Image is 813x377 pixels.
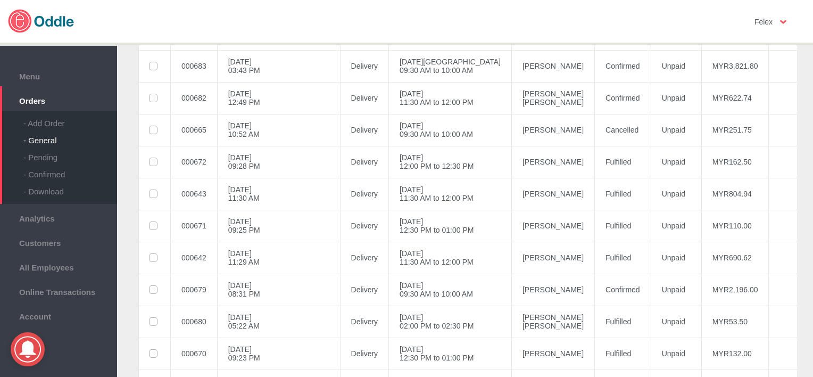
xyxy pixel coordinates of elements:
[217,114,340,146] td: [DATE] 10:52 AM
[651,274,701,306] td: Unpaid
[5,309,112,321] span: Account
[511,210,594,242] td: [PERSON_NAME]
[340,210,389,242] td: Delivery
[511,50,594,82] td: [PERSON_NAME]
[511,114,594,146] td: [PERSON_NAME]
[171,242,218,274] td: 000642
[651,306,701,338] td: Unpaid
[23,111,117,128] div: - Add Order
[511,146,594,178] td: [PERSON_NAME]
[23,162,117,179] div: - Confirmed
[595,210,651,242] td: Fulfilled
[780,20,786,24] img: user-option-arrow.png
[651,210,701,242] td: Unpaid
[595,50,651,82] td: Confirmed
[651,242,701,274] td: Unpaid
[701,82,769,114] td: MYR622.74
[701,306,769,338] td: MYR53.50
[701,338,769,370] td: MYR132.00
[171,146,218,178] td: 000672
[511,82,594,114] td: [PERSON_NAME] [PERSON_NAME]
[389,114,512,146] td: [DATE] 09:30 AM to 10:00 AM
[511,338,594,370] td: [PERSON_NAME]
[217,274,340,306] td: [DATE] 08:31 PM
[511,306,594,338] td: [PERSON_NAME] [PERSON_NAME]
[340,50,389,82] td: Delivery
[340,242,389,274] td: Delivery
[171,178,218,210] td: 000643
[5,236,112,248] span: Customers
[701,50,769,82] td: MYR3,821.80
[595,178,651,210] td: Fulfilled
[217,338,340,370] td: [DATE] 09:23 PM
[701,210,769,242] td: MYR110.00
[217,50,340,82] td: [DATE] 03:43 PM
[389,178,512,210] td: [DATE] 11:30 AM to 12:00 PM
[651,178,701,210] td: Unpaid
[389,306,512,338] td: [DATE] 02:00 PM to 02:30 PM
[511,178,594,210] td: [PERSON_NAME]
[389,82,512,114] td: [DATE] 11:30 AM to 12:00 PM
[651,82,701,114] td: Unpaid
[217,210,340,242] td: [DATE] 09:25 PM
[217,146,340,178] td: [DATE] 09:28 PM
[389,274,512,306] td: [DATE] 09:30 AM to 10:00 AM
[651,50,701,82] td: Unpaid
[701,178,769,210] td: MYR804.94
[651,338,701,370] td: Unpaid
[389,338,512,370] td: [DATE] 12:30 PM to 01:00 PM
[340,178,389,210] td: Delivery
[171,210,218,242] td: 000671
[701,146,769,178] td: MYR162.50
[23,128,117,145] div: - General
[171,82,218,114] td: 000682
[389,210,512,242] td: [DATE] 12:30 PM to 01:00 PM
[340,114,389,146] td: Delivery
[340,338,389,370] td: Delivery
[701,274,769,306] td: MYR2,196.00
[23,179,117,196] div: - Download
[171,50,218,82] td: 000683
[595,274,651,306] td: Confirmed
[595,338,651,370] td: Fulfilled
[5,260,112,272] span: All Employees
[595,114,651,146] td: Cancelled
[701,242,769,274] td: MYR690.62
[340,146,389,178] td: Delivery
[171,338,218,370] td: 000670
[595,82,651,114] td: Confirmed
[23,145,117,162] div: - Pending
[5,285,112,297] span: Online Transactions
[511,274,594,306] td: [PERSON_NAME]
[340,306,389,338] td: Delivery
[217,306,340,338] td: [DATE] 05:22 AM
[701,114,769,146] td: MYR251.75
[5,94,112,105] span: Orders
[171,274,218,306] td: 000679
[340,82,389,114] td: Delivery
[171,114,218,146] td: 000665
[595,242,651,274] td: Fulfilled
[389,50,512,82] td: [DATE][GEOGRAPHIC_DATA] 09:30 AM to 10:00 AM
[511,242,594,274] td: [PERSON_NAME]
[754,18,773,26] strong: Felex
[340,274,389,306] td: Delivery
[595,146,651,178] td: Fulfilled
[217,178,340,210] td: [DATE] 11:30 AM
[217,82,340,114] td: [DATE] 12:49 PM
[389,242,512,274] td: [DATE] 11:30 AM to 12:00 PM
[5,211,112,223] span: Analytics
[217,242,340,274] td: [DATE] 11:29 AM
[651,114,701,146] td: Unpaid
[171,306,218,338] td: 000680
[595,306,651,338] td: Fulfilled
[651,146,701,178] td: Unpaid
[5,69,112,81] span: Menu
[389,146,512,178] td: [DATE] 12:00 PM to 12:30 PM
